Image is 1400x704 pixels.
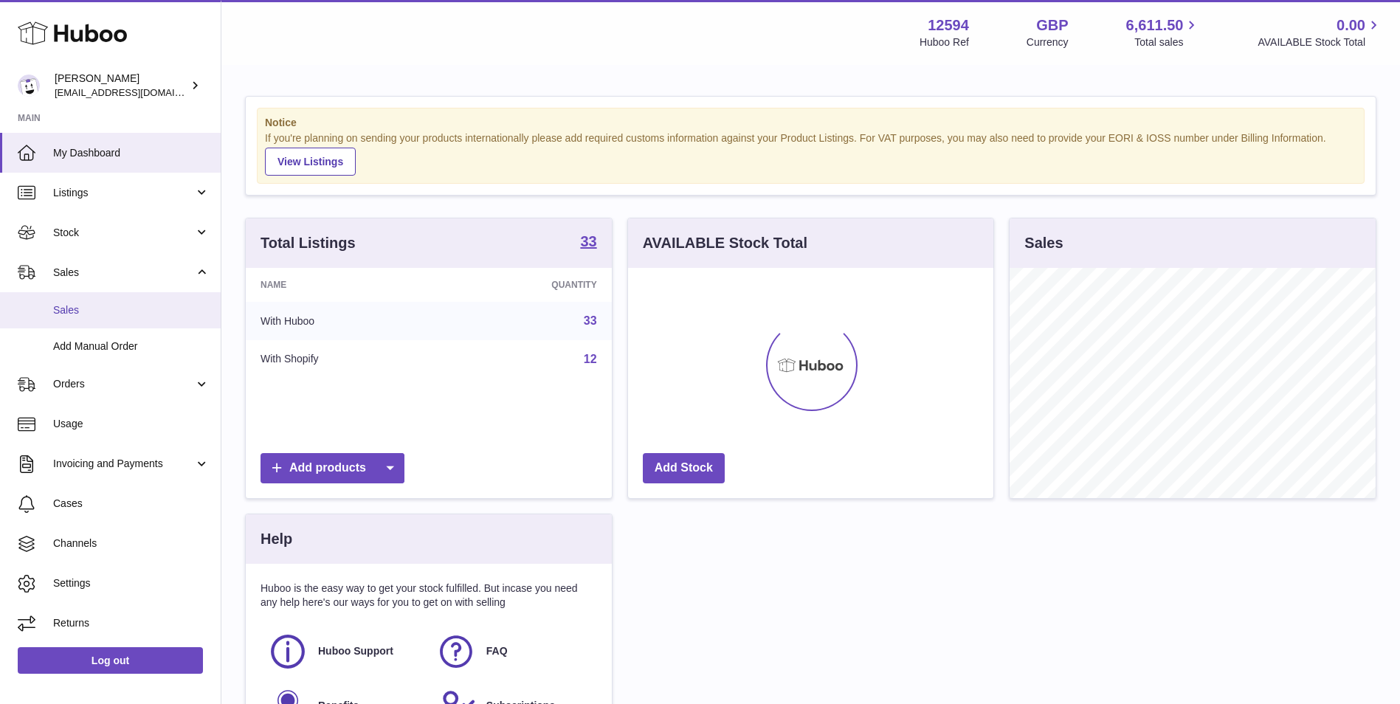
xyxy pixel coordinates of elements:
span: Total sales [1134,35,1200,49]
span: Add Manual Order [53,339,210,353]
strong: GBP [1036,15,1068,35]
div: If you're planning on sending your products internationally please add required customs informati... [265,131,1356,176]
span: Huboo Support [318,644,393,658]
p: Huboo is the easy way to get your stock fulfilled. But incase you need any help here's our ways f... [261,582,597,610]
a: 33 [580,234,596,252]
span: Settings [53,576,210,590]
a: View Listings [265,148,356,176]
span: AVAILABLE Stock Total [1258,35,1382,49]
a: 6,611.50 Total sales [1126,15,1201,49]
a: 0.00 AVAILABLE Stock Total [1258,15,1382,49]
h3: Help [261,529,292,549]
a: FAQ [436,632,590,672]
strong: 12594 [928,15,969,35]
span: 6,611.50 [1126,15,1184,35]
h3: Sales [1024,233,1063,253]
span: My Dashboard [53,146,210,160]
span: 0.00 [1337,15,1365,35]
span: [EMAIL_ADDRESS][DOMAIN_NAME] [55,86,217,98]
span: Channels [53,536,210,551]
a: Add products [261,453,404,483]
span: Orders [53,377,194,391]
span: Invoicing and Payments [53,457,194,471]
a: Log out [18,647,203,674]
a: Add Stock [643,453,725,483]
a: Huboo Support [268,632,421,672]
td: With Shopify [246,340,443,379]
strong: Notice [265,116,1356,130]
span: Returns [53,616,210,630]
th: Quantity [443,268,611,302]
th: Name [246,268,443,302]
a: 12 [584,353,597,365]
strong: 33 [580,234,596,249]
span: Stock [53,226,194,240]
span: Sales [53,303,210,317]
span: Listings [53,186,194,200]
div: Currency [1027,35,1069,49]
h3: Total Listings [261,233,356,253]
h3: AVAILABLE Stock Total [643,233,807,253]
span: Usage [53,417,210,431]
span: Cases [53,497,210,511]
span: FAQ [486,644,508,658]
td: With Huboo [246,302,443,340]
a: 33 [584,314,597,327]
span: Sales [53,266,194,280]
div: [PERSON_NAME] [55,72,187,100]
div: Huboo Ref [920,35,969,49]
img: internalAdmin-12594@internal.huboo.com [18,75,40,97]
